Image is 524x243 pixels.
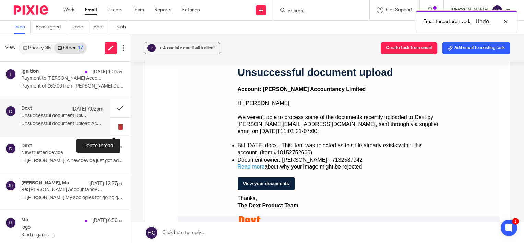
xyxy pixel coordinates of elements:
[257,212,264,219] img: icon-circle-black-x.png
[58,192,264,197] p: © Copyright 2025
[21,83,124,89] p: Payment of £60.00 from [PERSON_NAME] Dog Grooming...
[60,126,87,131] a: Read more
[21,158,124,164] p: Hi [PERSON_NAME], A new device just got added to...
[228,212,235,219] img: icon-circle-black-linkedin.png
[58,223,195,229] p: Dext, [STREET_ADDRESS]
[58,215,84,219] a: Privacy Policy
[85,215,120,219] a: Terms & Conditions
[21,187,103,193] p: Re: [PERSON_NAME] Accountancy Limited has sent you a proposal for [PERSON_NAME] (#prop_ndr3x6gnyz...
[115,21,131,34] a: Trash
[72,106,103,113] p: [DATE] 7:02pm
[21,180,69,186] h4: [PERSON_NAME], Me
[239,200,250,212] img: iso-9001.png
[147,44,156,52] div: ?
[60,125,266,132] p: about why your image might be rejected
[5,217,16,228] img: svg%3E
[492,5,503,16] img: svg%3E
[63,7,74,13] a: Work
[381,42,437,54] button: Create task from email
[21,232,124,238] p: Kind regards ...
[94,21,109,34] a: Sent
[60,48,188,54] strong: Account: [PERSON_NAME] Accountancy Limited
[512,218,519,225] div: 1
[5,180,16,191] img: svg%3E
[60,9,87,22] img: logo.png
[21,143,32,149] h4: Dext
[442,42,510,54] button: Add email to existing task
[5,143,16,154] img: svg%3E
[85,7,97,13] a: Email
[21,69,39,74] h4: Ignition
[60,104,266,118] li: Bill [DATE].docx - This item was rejected as this file already exists within this account. (Item ...
[5,44,15,51] span: View
[5,69,16,80] img: svg%3E
[238,212,245,219] img: icon-circle-black-instagram.png
[60,62,266,69] p: Hi [PERSON_NAME],
[20,43,54,54] a: Priority35
[21,217,28,223] h4: Me
[145,42,220,54] button: ? + Associate email with client
[93,69,124,76] p: [DATE] 1:01am
[54,43,86,54] a: Other17
[133,7,144,13] a: Team
[45,46,51,50] div: 35
[60,118,266,126] li: Document owner: [PERSON_NAME] - 7132587942
[58,200,195,211] p: You received this email because you are subscribed to Product Information from Dext.
[5,106,16,117] img: svg%3E
[60,139,117,152] a: View your documents
[21,121,103,127] p: Unsuccessful document upload Account:...
[60,27,266,41] h1: Unsuccessful document upload
[248,212,254,219] img: icon-circle-black-facebook.png
[58,178,86,192] img: logo.png
[92,143,124,150] p: [DATE] 7:00pm
[107,7,122,13] a: Clients
[21,106,32,112] h4: Dext
[21,224,103,230] p: logo
[60,76,266,97] p: We weren’t able to process some of the documents recently uploaded to Dext by [PERSON_NAME][EMAIL...
[154,7,171,13] a: Reports
[21,76,103,81] p: Payment to [PERSON_NAME] Accountancy Limited for [PERSON_NAME] Dog Grooming Service has failed
[93,217,124,224] p: [DATE] 6:56am
[14,21,31,34] a: To do
[78,46,83,50] div: 17
[36,21,66,34] a: Reassigned
[60,164,121,170] span: The Dext Product Team
[71,21,88,34] a: Done
[90,180,124,187] p: [DATE] 12:27pm
[182,7,200,13] a: Settings
[159,46,215,50] span: + Associate email with client
[253,200,264,212] img: iso-27001.png
[423,18,470,25] p: Email thread archived.
[14,5,48,15] img: Pixie
[21,195,124,201] p: Hi [PERSON_NAME] My apologies for going quiet on you!...
[21,150,103,156] p: New trusted device
[474,18,491,26] button: Undo
[58,215,195,220] p: |
[60,157,266,171] p: Thanks,
[21,113,87,119] p: Unsuccessful document upload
